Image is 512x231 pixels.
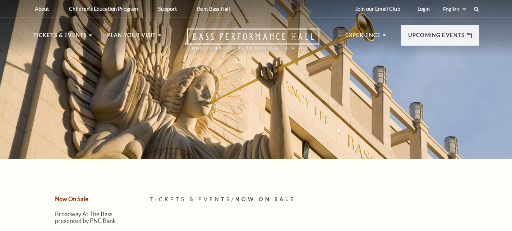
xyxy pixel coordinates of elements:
[442,6,467,13] select: Select:
[197,6,230,12] p: Rent Bass Hall
[35,6,49,12] p: About
[150,195,479,204] p: /
[33,31,87,44] p: Tickets & Events
[69,6,138,12] p: Children's Education Program
[55,211,116,224] a: Broadway At The Bass presented by PNC Bank
[150,196,232,202] span: Tickets & Events
[408,31,465,44] p: Upcoming Events
[235,196,295,202] span: Now On Sale
[107,31,156,44] p: Plan Your Visit
[55,195,88,202] a: Now On Sale
[345,31,381,44] p: Experience
[158,6,177,12] p: Support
